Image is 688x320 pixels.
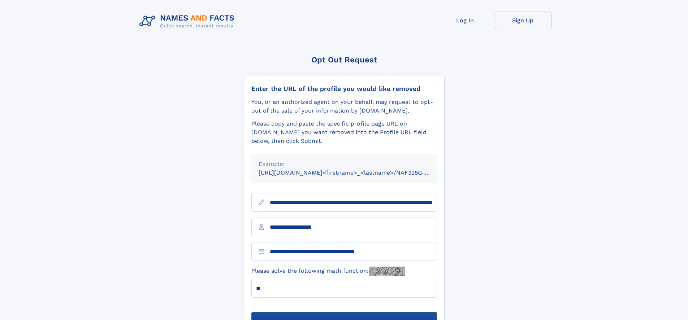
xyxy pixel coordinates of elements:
[494,12,552,29] a: Sign Up
[251,98,437,115] div: You, or an authorized agent on your behalf, may request to opt-out of the sale of your informatio...
[259,160,430,168] div: Example:
[436,12,494,29] a: Log In
[244,55,445,64] div: Opt Out Request
[251,267,405,276] label: Please solve the following math function:
[259,169,451,176] small: [URL][DOMAIN_NAME]<firstname>_<lastname>/NAF325G-xxxxxxxx
[251,119,437,145] div: Please copy and paste the specific profile page URL on [DOMAIN_NAME] you want removed into the Pr...
[251,85,437,93] div: Enter the URL of the profile you would like removed
[137,12,241,31] img: Logo Names and Facts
